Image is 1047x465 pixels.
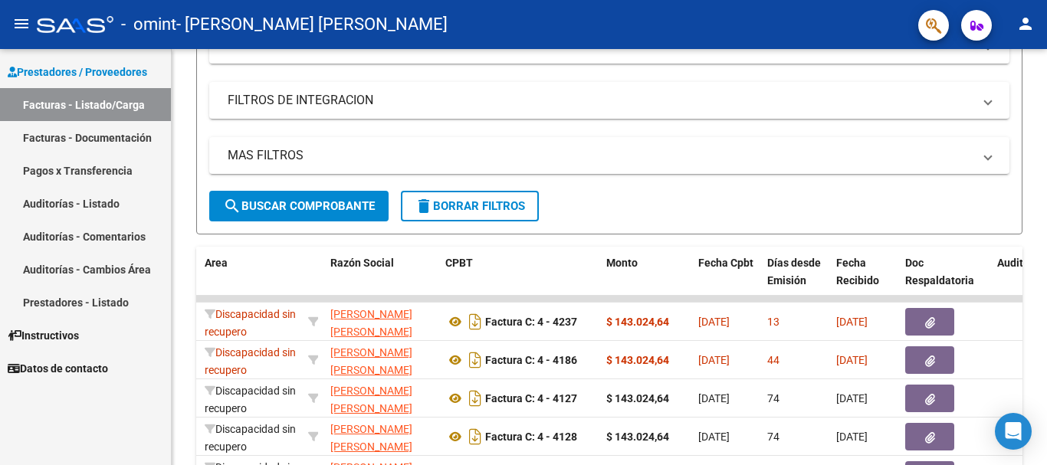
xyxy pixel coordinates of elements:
[836,431,868,443] span: [DATE]
[485,316,577,328] strong: Factura C: 4 - 4237
[209,191,389,221] button: Buscar Comprobante
[767,257,821,287] span: Días desde Emisión
[606,392,669,404] strong: $ 143.024,64
[465,348,485,372] i: Descargar documento
[205,257,228,269] span: Area
[445,257,473,269] span: CPBT
[330,382,433,414] div: 20134790726
[698,316,730,328] span: [DATE]
[330,257,394,269] span: Razón Social
[698,431,730,443] span: [DATE]
[905,257,974,287] span: Doc Respaldatoria
[465,424,485,449] i: Descargar documento
[836,392,868,404] span: [DATE]
[176,8,448,41] span: - [PERSON_NAME] [PERSON_NAME]
[606,257,638,269] span: Monto
[228,147,973,164] mat-panel-title: MAS FILTROS
[330,423,412,453] span: [PERSON_NAME] [PERSON_NAME]
[465,309,485,334] i: Descargar documento
[600,247,692,314] datatable-header-cell: Monto
[8,327,79,344] span: Instructivos
[209,82,1009,119] mat-expansion-panel-header: FILTROS DE INTEGRACION
[899,247,991,314] datatable-header-cell: Doc Respaldatoria
[415,199,525,213] span: Borrar Filtros
[330,346,412,376] span: [PERSON_NAME] [PERSON_NAME]
[767,431,780,443] span: 74
[698,354,730,366] span: [DATE]
[465,386,485,411] i: Descargar documento
[995,413,1032,450] div: Open Intercom Messenger
[606,431,669,443] strong: $ 143.024,64
[415,197,433,215] mat-icon: delete
[1016,15,1035,33] mat-icon: person
[692,247,761,314] datatable-header-cell: Fecha Cpbt
[767,354,780,366] span: 44
[997,257,1042,269] span: Auditoria
[606,316,669,328] strong: $ 143.024,64
[228,92,973,109] mat-panel-title: FILTROS DE INTEGRACION
[205,423,296,453] span: Discapacidad sin recupero
[439,247,600,314] datatable-header-cell: CPBT
[698,392,730,404] span: [DATE]
[767,316,780,328] span: 13
[836,354,868,366] span: [DATE]
[485,354,577,366] strong: Factura C: 4 - 4186
[836,257,879,287] span: Fecha Recibido
[330,385,412,414] span: [PERSON_NAME] [PERSON_NAME]
[223,199,375,213] span: Buscar Comprobante
[330,306,433,338] div: 20134790726
[485,431,577,443] strong: Factura C: 4 - 4128
[767,392,780,404] span: 74
[205,346,296,376] span: Discapacidad sin recupero
[761,247,830,314] datatable-header-cell: Días desde Emisión
[606,354,669,366] strong: $ 143.024,64
[401,191,539,221] button: Borrar Filtros
[485,392,577,404] strong: Factura C: 4 - 4127
[209,137,1009,174] mat-expansion-panel-header: MAS FILTROS
[199,247,302,314] datatable-header-cell: Area
[698,257,753,269] span: Fecha Cpbt
[12,15,31,33] mat-icon: menu
[324,247,439,314] datatable-header-cell: Razón Social
[330,344,433,376] div: 20134790726
[121,8,176,41] span: - omint
[205,385,296,414] span: Discapacidad sin recupero
[830,247,899,314] datatable-header-cell: Fecha Recibido
[223,197,241,215] mat-icon: search
[8,360,108,377] span: Datos de contacto
[330,308,412,338] span: [PERSON_NAME] [PERSON_NAME]
[836,316,868,328] span: [DATE]
[330,421,433,453] div: 20134790726
[8,64,147,80] span: Prestadores / Proveedores
[205,308,296,338] span: Discapacidad sin recupero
